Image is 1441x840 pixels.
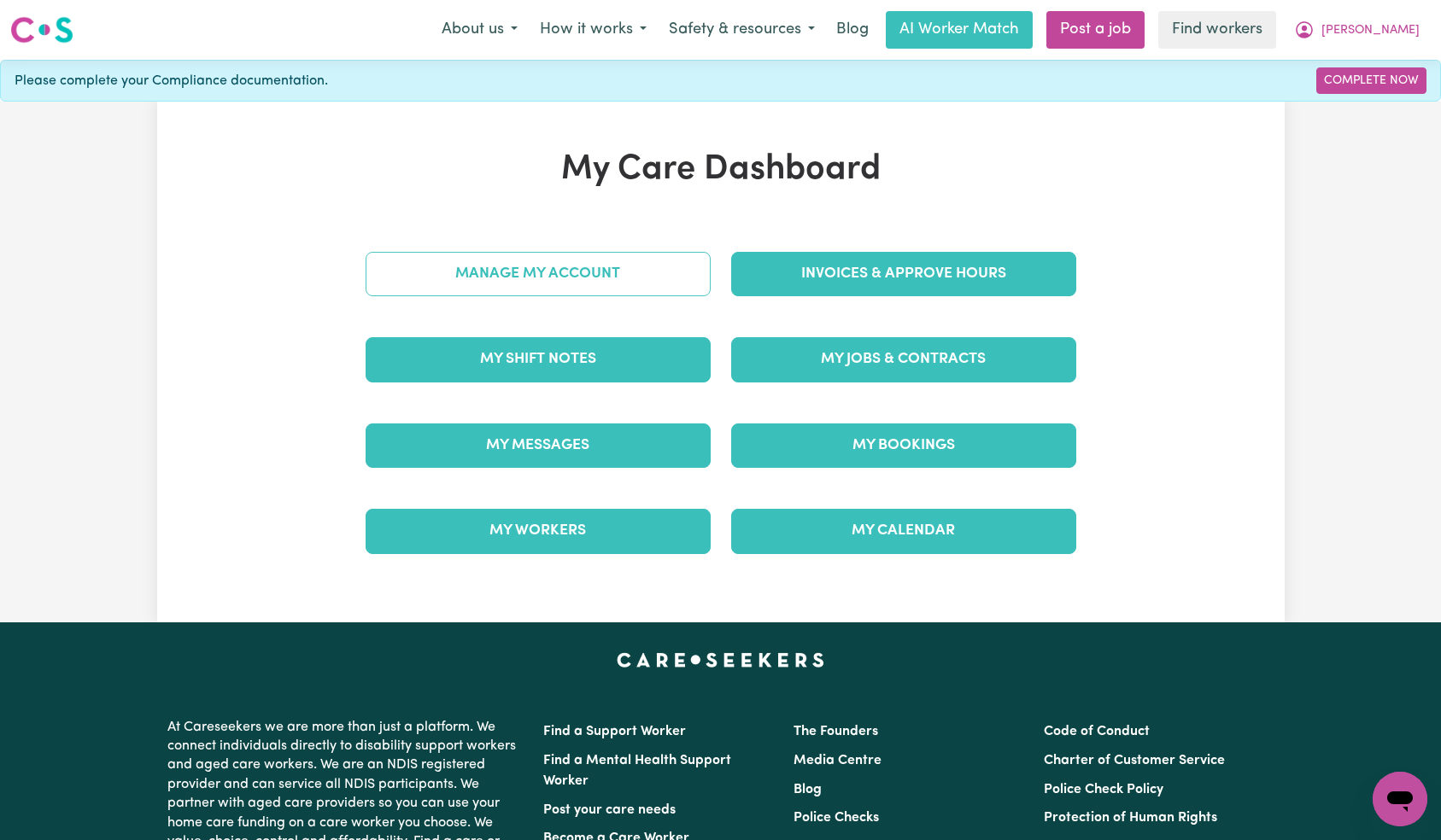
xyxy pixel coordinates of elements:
button: My Account [1283,12,1431,48]
iframe: Button to launch messaging window [1373,772,1427,826]
button: About us [431,12,529,48]
span: Please complete your Compliance documentation. [15,71,328,91]
img: Careseekers logo [10,15,73,45]
a: Protection of Human Rights [1044,811,1217,825]
span: [PERSON_NAME] [1321,21,1420,40]
a: The Founders [794,725,878,738]
button: How it works [529,12,658,48]
a: Media Centre [794,754,882,767]
a: My Jobs & Contracts [731,337,1076,382]
a: Police Check Policy [1044,783,1163,796]
a: Code of Conduct [1044,725,1150,738]
a: Post a job [1046,11,1145,49]
a: My Workers [366,509,711,553]
button: Safety & resources [658,12,826,48]
a: Find a Support Worker [543,725,686,738]
h1: My Care Dashboard [355,149,1087,190]
a: Find a Mental Health Support Worker [543,754,731,788]
a: Find workers [1158,11,1276,49]
a: Manage My Account [366,252,711,296]
a: Complete Now [1316,67,1426,94]
a: Police Checks [794,811,879,825]
a: Careseekers home page [617,653,824,667]
a: Invoices & Approve Hours [731,252,1076,296]
a: My Bookings [731,423,1076,468]
a: My Messages [366,423,711,468]
a: Blog [826,11,879,49]
a: My Shift Notes [366,337,711,382]
a: Post your care needs [543,803,676,817]
a: AI Worker Match [886,11,1033,49]
a: My Calendar [731,509,1076,553]
a: Blog [794,783,822,796]
a: Charter of Customer Service [1044,754,1225,767]
a: Careseekers logo [10,10,73,50]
